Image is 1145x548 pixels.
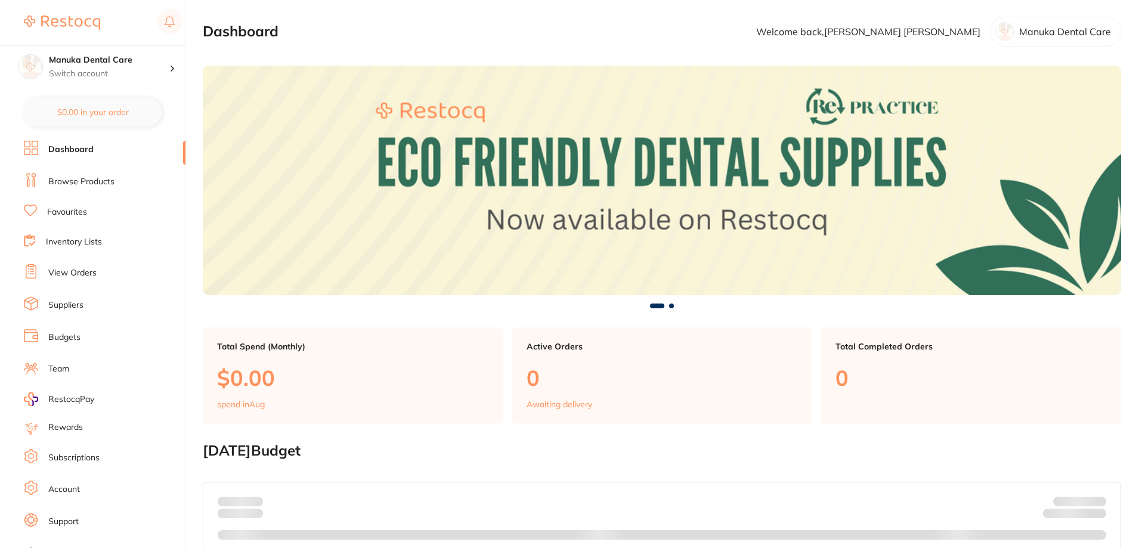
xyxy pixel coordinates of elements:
img: RestocqPay [24,392,38,406]
p: 0 [527,366,798,390]
img: Dashboard [203,66,1121,295]
p: $0.00 [217,366,488,390]
a: Active Orders0Awaiting delivery [512,327,812,424]
strong: $0.00 [242,496,263,507]
a: Rewards [48,422,83,434]
h2: Dashboard [203,23,278,40]
a: Favourites [47,206,87,218]
h2: [DATE] Budget [203,442,1121,459]
a: Total Completed Orders0 [821,327,1121,424]
img: Manuka Dental Care [18,55,42,79]
button: $0.00 in your order [24,98,162,126]
p: Active Orders [527,342,798,351]
a: Support [48,516,79,528]
a: RestocqPay [24,392,94,406]
a: Subscriptions [48,452,100,464]
p: Welcome back, [PERSON_NAME] [PERSON_NAME] [756,26,980,37]
a: Dashboard [48,144,94,156]
a: Team [48,363,69,375]
a: Inventory Lists [46,236,102,248]
strong: $NaN [1083,496,1106,507]
a: Restocq Logo [24,9,100,36]
a: Total Spend (Monthly)$0.00spend inAug [203,327,503,424]
img: Restocq Logo [24,16,100,30]
h4: Manuka Dental Care [49,54,169,66]
p: Manuka Dental Care [1019,26,1111,37]
a: Suppliers [48,299,83,311]
p: month [218,506,263,521]
p: Budget: [1053,497,1106,506]
p: Total Completed Orders [835,342,1107,351]
p: Awaiting delivery [527,400,592,409]
a: View Orders [48,267,97,279]
strong: $0.00 [1085,510,1106,521]
p: spend in Aug [217,400,265,409]
a: Budgets [48,332,81,343]
p: Total Spend (Monthly) [217,342,488,351]
p: Remaining: [1043,506,1106,521]
a: Browse Products [48,176,114,188]
p: Switch account [49,68,169,80]
p: 0 [835,366,1107,390]
p: Spent: [218,497,263,506]
a: Account [48,484,80,496]
span: RestocqPay [48,394,94,405]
